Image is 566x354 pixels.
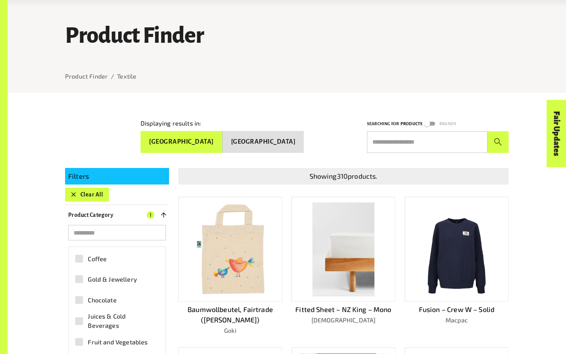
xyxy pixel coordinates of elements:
p: Displaying results in: [141,119,201,128]
button: [GEOGRAPHIC_DATA] [141,131,223,153]
p: Goki [178,326,282,335]
button: [GEOGRAPHIC_DATA] [223,131,304,153]
li: / [111,72,114,81]
a: Textile [117,72,136,80]
span: Juices & Cold Beverages [88,312,155,330]
button: Product Category [65,208,169,222]
p: Product Category [68,210,113,220]
span: Fruit and Vegetables [88,337,147,347]
span: 1 [147,211,154,219]
p: Fusion – Crew W – Solid [405,304,509,315]
a: Fusion – Crew W – SolidMacpac [405,197,509,335]
p: Filters [68,171,166,181]
p: [DEMOGRAPHIC_DATA] [291,315,395,325]
p: Fitted Sheet – NZ King – Mono [291,304,395,315]
p: Showing 310 products. [181,171,506,181]
p: Brands [439,120,456,128]
p: Macpac [405,315,509,325]
span: Chocolate [88,295,116,305]
span: Gold & Jewellery [88,275,137,284]
a: Baumwollbeutel, Fairtrade ([PERSON_NAME])Goki [178,197,282,335]
a: Product Finder [65,72,108,80]
p: Baumwollbeutel, Fairtrade ([PERSON_NAME]) [178,304,282,325]
nav: breadcrumb [65,72,509,81]
button: Clear All [65,188,109,201]
span: Coffee [88,254,107,263]
p: Searching for [367,120,399,128]
p: Products [400,120,422,128]
a: Fitted Sheet – NZ King – Mono[DEMOGRAPHIC_DATA] [291,197,395,335]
